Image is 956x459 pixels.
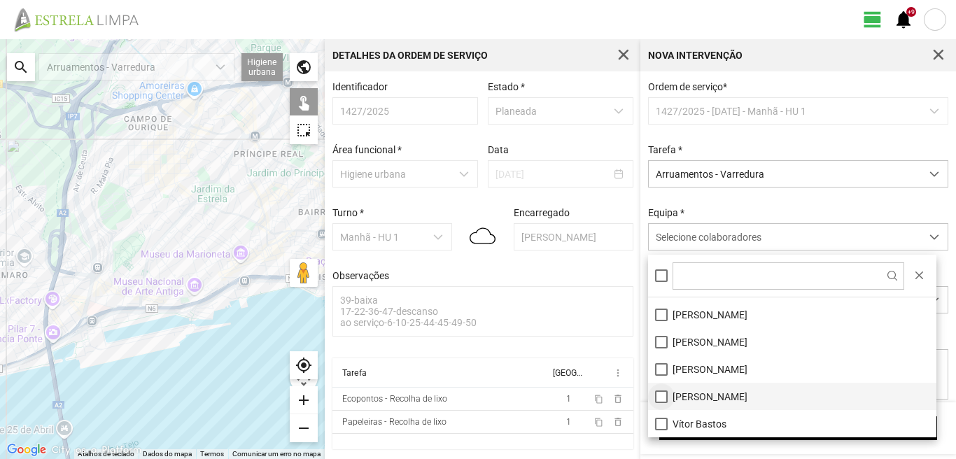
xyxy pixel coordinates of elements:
li: Vítor Bastos [648,410,936,437]
span: content_copy [594,418,603,427]
li: Paulo Silva [648,328,936,355]
a: Comunicar um erro no mapa [232,450,321,458]
label: Identificador [332,81,388,92]
label: Área funcional * [332,144,402,155]
div: Ecopontos - Recolha de lixo [342,394,447,404]
div: touch_app [290,88,318,116]
div: Nova intervenção [648,50,743,60]
label: Estado * [488,81,525,92]
div: Higiene urbana [241,53,283,81]
span: [PERSON_NAME] [673,391,747,402]
span: [PERSON_NAME] [673,337,747,348]
button: Dados do mapa [143,449,192,459]
div: Papeleiras - Recolha de lixo [342,417,447,427]
label: Turno * [332,207,364,218]
div: remove [290,414,318,442]
span: Ordem de serviço [648,81,727,92]
button: content_copy [594,416,605,428]
div: [GEOGRAPHIC_DATA] [553,368,582,378]
span: content_copy [594,395,603,404]
div: my_location [290,351,318,379]
label: Encarregado [514,207,570,218]
div: search [7,53,35,81]
span: [PERSON_NAME] [673,364,747,375]
span: delete_outline [612,393,624,404]
div: Tarefa [342,368,367,378]
div: +9 [906,7,916,17]
span: Arruamentos - Varredura [649,161,921,187]
button: content_copy [594,393,605,404]
a: Termos (abre num novo separador) [200,450,224,458]
label: Tarefa * [648,144,682,155]
li: Raul Peres [648,355,936,383]
span: 1 [566,394,571,404]
label: Observações [332,270,389,281]
img: 04n.svg [470,221,495,250]
div: Detalhes da Ordem de Serviço [332,50,488,60]
button: Arraste o Pegman para o mapa para abrir o Street View [290,259,318,287]
img: Google [3,441,50,459]
span: [PERSON_NAME] [673,309,747,320]
span: notifications [893,9,914,30]
div: public [290,53,318,81]
div: dropdown trigger [921,161,948,187]
div: add [290,386,318,414]
li: Paula Pinto [648,301,936,328]
span: Vítor Bastos [673,418,726,430]
a: Abrir esta área no Google Maps (abre uma nova janela) [3,441,50,459]
span: 1 [566,417,571,427]
span: delete_outline [612,416,624,428]
span: Selecione colaboradores [656,232,761,243]
div: highlight_alt [290,116,318,144]
label: Data [488,144,509,155]
span: view_day [862,9,883,30]
li: Vanda Marques [648,383,936,410]
span: more_vert [612,367,624,379]
label: Equipa * [648,207,684,218]
img: file [10,7,154,32]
